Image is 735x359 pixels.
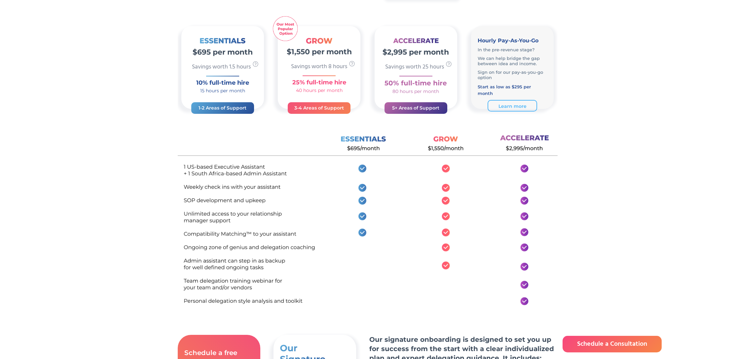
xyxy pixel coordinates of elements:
h4: 15 hours per month [181,87,264,94]
p: Sign on for our pay-as-you-go option [478,69,547,80]
h3: 10% full-time hire [181,78,264,87]
h3: Hourly Pay-As-You-Go [478,36,547,45]
p: In the pre-revenue stage? [478,47,547,52]
h3: 5+ Areas of Support [391,104,441,112]
h4: 80 hours per month [375,88,457,95]
a: Learn more [488,100,537,112]
a: Schedule a Consultation [563,336,662,352]
h2: $695 per month [181,44,264,58]
p: Savings worth 1.5 hours [192,64,252,72]
h3: 25% full-time hire [278,78,360,87]
h4: Start as low as $295 per month [478,83,547,97]
h3: 3-4 Areas of Support [294,104,344,112]
h2: $1,550 per month [278,43,360,57]
h3: 1-2 Areas of Support [198,104,247,112]
h3: 50% full-time hire [375,78,457,88]
p: We can help bridge the gap between idea and income. [478,56,547,66]
h4: 40 hours per month [278,87,360,94]
p: Savings worth 8 hours [291,64,349,72]
p: Savings worth 25 hours [385,64,446,72]
h2: $2,995 per month [375,44,457,58]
